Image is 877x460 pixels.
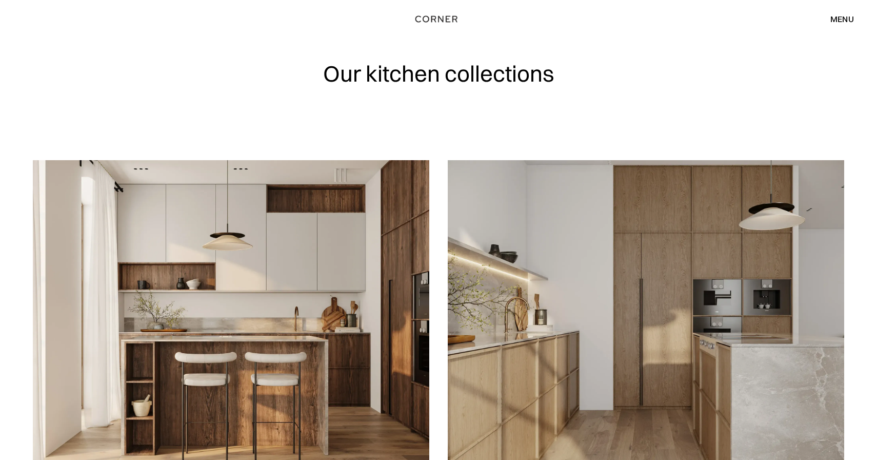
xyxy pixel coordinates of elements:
a: home [404,12,473,26]
h1: Our kitchen collections [323,62,554,86]
div: menu [820,10,854,28]
div: menu [830,15,854,23]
